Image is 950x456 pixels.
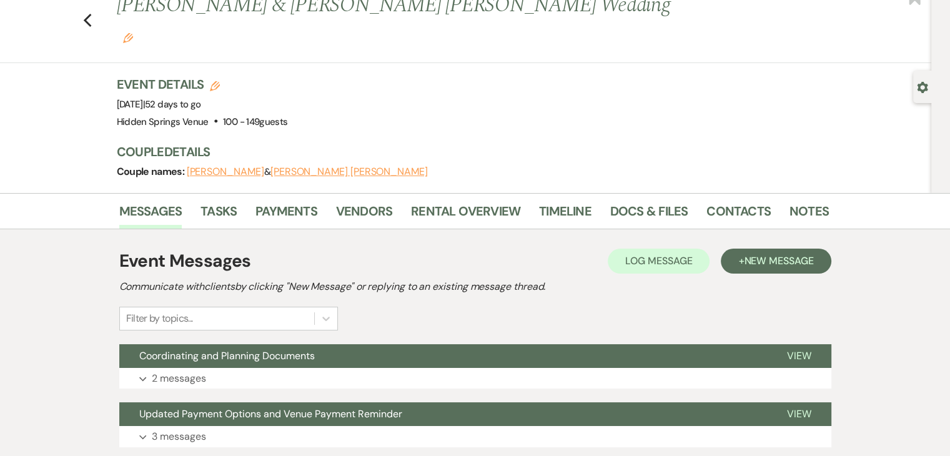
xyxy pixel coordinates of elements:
button: Log Message [608,249,710,274]
a: Notes [789,201,829,229]
button: Edit [123,32,133,43]
a: Messages [119,201,182,229]
a: Docs & Files [610,201,688,229]
p: 3 messages [152,429,206,445]
h3: Couple Details [117,143,816,161]
h2: Communicate with clients by clicking "New Message" or replying to an existing message thread. [119,279,831,294]
span: Updated Payment Options and Venue Payment Reminder [139,407,402,420]
p: 2 messages [152,370,206,387]
button: Updated Payment Options and Venue Payment Reminder [119,402,767,426]
a: Rental Overview [411,201,520,229]
span: New Message [744,254,813,267]
button: [PERSON_NAME] [PERSON_NAME] [270,167,428,177]
a: Contacts [706,201,771,229]
span: Log Message [625,254,692,267]
span: 52 days to go [145,98,201,111]
a: Payments [255,201,317,229]
button: View [767,402,831,426]
button: 2 messages [119,368,831,389]
a: Tasks [200,201,237,229]
span: View [787,407,811,420]
span: Hidden Springs Venue [117,116,209,128]
span: | [143,98,201,111]
button: 3 messages [119,426,831,447]
button: +New Message [721,249,831,274]
span: View [787,349,811,362]
h3: Event Details [117,76,288,93]
span: Couple names: [117,165,187,178]
span: 100 - 149 guests [223,116,287,128]
span: [DATE] [117,98,201,111]
a: Timeline [539,201,591,229]
span: Coordinating and Planning Documents [139,349,315,362]
button: View [767,344,831,368]
a: Vendors [336,201,392,229]
button: Coordinating and Planning Documents [119,344,767,368]
button: [PERSON_NAME] [187,167,264,177]
button: Open lead details [917,81,928,92]
span: & [187,166,428,178]
h1: Event Messages [119,248,251,274]
div: Filter by topics... [126,311,193,326]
